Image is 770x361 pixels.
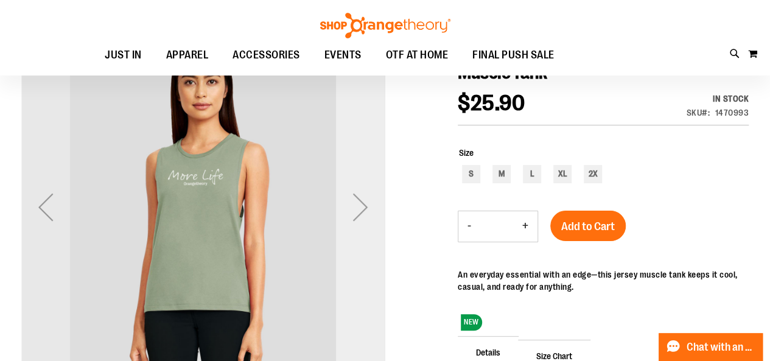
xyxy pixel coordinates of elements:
[324,41,362,69] span: EVENTS
[461,314,482,331] span: NEW
[312,41,374,69] a: EVENTS
[458,91,525,116] span: $25.90
[687,93,749,105] div: Availability
[561,220,615,233] span: Add to Cart
[659,333,763,361] button: Chat with an Expert
[318,13,452,38] img: Shop Orangetheory
[460,41,567,69] a: FINAL PUSH SALE
[93,41,154,69] a: JUST IN
[166,41,209,69] span: APPAREL
[220,41,312,69] a: ACCESSORIES
[550,211,626,241] button: Add to Cart
[458,62,547,83] span: Muscle Tank
[386,41,449,69] span: OTF AT HOME
[687,108,710,117] strong: SKU
[480,212,513,241] input: Product quantity
[687,93,749,105] div: In stock
[374,41,461,69] a: OTF AT HOME
[462,165,480,183] div: S
[154,41,221,69] a: APPAREL
[584,165,602,183] div: 2X
[492,165,511,183] div: M
[523,165,541,183] div: L
[459,148,474,158] span: Size
[553,165,572,183] div: XL
[458,211,480,242] button: Decrease product quantity
[458,268,749,293] div: An everyday essential with an edge—this jersey muscle tank keeps it cool, casual, and ready for a...
[233,41,300,69] span: ACCESSORIES
[715,107,749,119] div: 1470993
[472,41,555,69] span: FINAL PUSH SALE
[513,211,537,242] button: Increase product quantity
[105,41,142,69] span: JUST IN
[687,342,755,353] span: Chat with an Expert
